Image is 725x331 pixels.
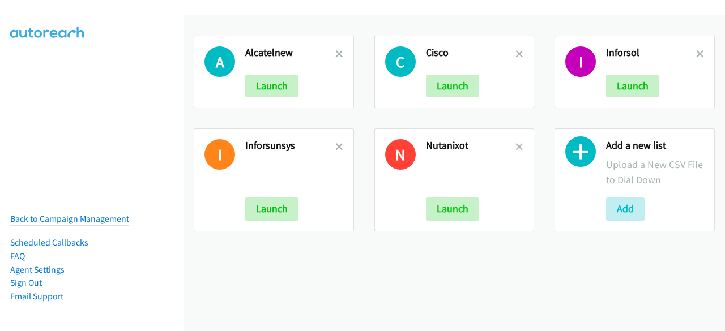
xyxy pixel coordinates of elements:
a: Sign Out [10,277,42,288]
a: Agent Settings [10,264,65,275]
a: Scheduled Callbacks [10,237,88,248]
a: FAQ [10,251,25,261]
h1: I [565,46,596,77]
button: Add [606,197,645,220]
h1: N [385,139,416,170]
button: Launch [426,197,479,220]
button: Launch [606,75,659,97]
h1: A [204,46,235,77]
h2: Inforsol [606,46,696,59]
h2: Alcatelnew [245,46,335,59]
h2: Nutanixot [426,139,516,152]
h1: C [385,46,416,77]
a: Back to Campaign Management [10,213,129,224]
a: Email Support [10,291,63,302]
button: Launch [245,75,298,97]
h2: Inforsunsys [245,139,335,152]
button: Launch [426,75,479,97]
h2: Add a new list [606,139,704,152]
button: Launch [245,197,298,220]
p: Upload a New CSV File to Dial Down [606,157,704,187]
h1: I [204,139,235,170]
h2: Cisco [426,46,516,59]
